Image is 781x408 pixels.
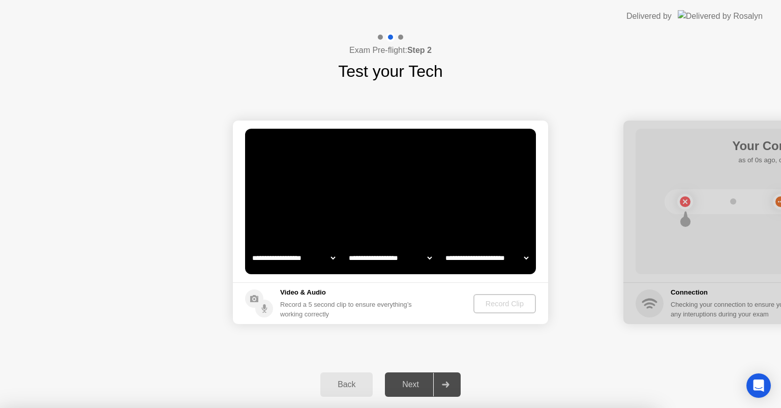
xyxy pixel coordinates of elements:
[407,46,432,54] b: Step 2
[477,300,532,308] div: Record Clip
[280,300,416,319] div: Record a 5 second clip to ensure everything’s working correctly
[323,380,370,389] div: Back
[678,10,763,22] img: Delivered by Rosalyn
[280,287,416,298] h5: Video & Audio
[347,248,434,268] select: Available speakers
[388,380,433,389] div: Next
[349,44,432,56] h4: Exam Pre-flight:
[746,373,771,398] div: Open Intercom Messenger
[626,10,672,22] div: Delivered by
[443,248,530,268] select: Available microphones
[250,248,337,268] select: Available cameras
[338,59,443,83] h1: Test your Tech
